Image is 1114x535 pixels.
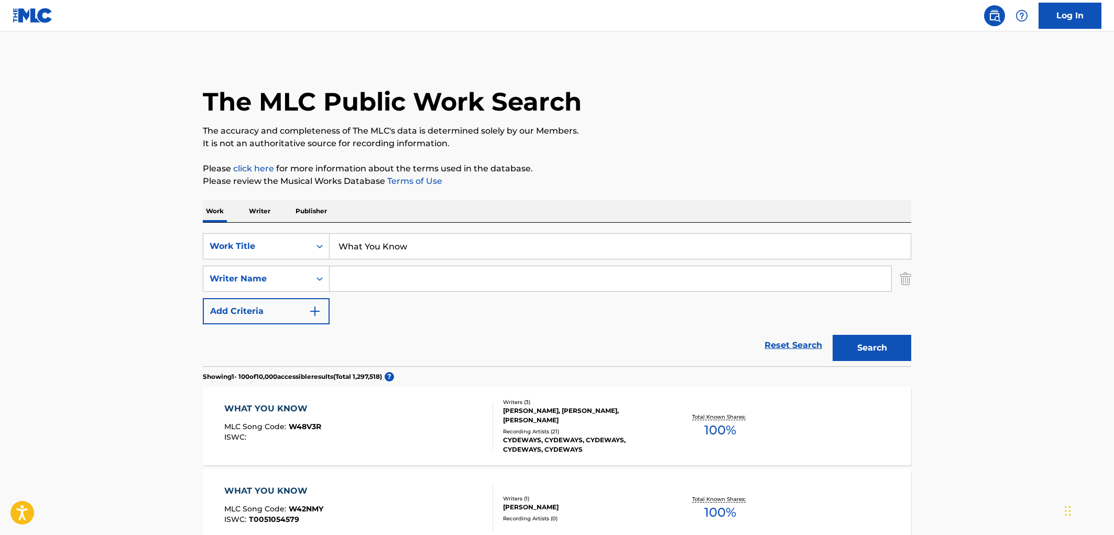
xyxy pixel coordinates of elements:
[292,200,330,222] p: Publisher
[224,504,289,514] span: MLC Song Code :
[704,421,736,440] span: 100 %
[224,515,249,524] span: ISWC :
[503,406,661,425] div: [PERSON_NAME], [PERSON_NAME], [PERSON_NAME]
[1011,5,1032,26] div: Help
[289,504,323,514] span: W42NMY
[503,435,661,454] div: CYDEWAYS, CYDEWAYS, CYDEWAYS, CYDEWAYS, CYDEWAYS
[203,125,911,137] p: The accuracy and completeness of The MLC's data is determined solely by our Members.
[203,162,911,175] p: Please for more information about the terms used in the database.
[224,422,289,431] span: MLC Song Code :
[203,298,330,324] button: Add Criteria
[692,413,748,421] p: Total Known Shares:
[503,495,661,503] div: Writers ( 1 )
[246,200,274,222] p: Writer
[988,9,1001,22] img: search
[1065,495,1071,527] div: Drag
[385,372,394,381] span: ?
[13,8,53,23] img: MLC Logo
[224,432,249,442] span: ISWC :
[900,266,911,292] img: Delete Criterion
[1062,485,1114,535] iframe: Chat Widget
[224,485,323,497] div: WHAT YOU KNOW
[704,503,736,522] span: 100 %
[503,398,661,406] div: Writers ( 3 )
[203,137,911,150] p: It is not an authoritative source for recording information.
[503,503,661,512] div: [PERSON_NAME]
[1039,3,1101,29] a: Log In
[203,175,911,188] p: Please review the Musical Works Database
[210,240,304,253] div: Work Title
[210,272,304,285] div: Writer Name
[289,422,321,431] span: W48V3R
[1015,9,1028,22] img: help
[203,200,227,222] p: Work
[984,5,1005,26] a: Public Search
[503,428,661,435] div: Recording Artists ( 21 )
[249,515,299,524] span: T0051054579
[224,402,321,415] div: WHAT YOU KNOW
[692,495,748,503] p: Total Known Shares:
[309,305,321,318] img: 9d2ae6d4665cec9f34b9.svg
[203,86,582,117] h1: The MLC Public Work Search
[833,335,911,361] button: Search
[503,515,661,522] div: Recording Artists ( 0 )
[203,387,911,465] a: WHAT YOU KNOWMLC Song Code:W48V3RISWC:Writers (3)[PERSON_NAME], [PERSON_NAME], [PERSON_NAME]Recor...
[203,372,382,381] p: Showing 1 - 100 of 10,000 accessible results (Total 1,297,518 )
[233,163,274,173] a: click here
[759,334,827,357] a: Reset Search
[385,176,442,186] a: Terms of Use
[203,233,911,366] form: Search Form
